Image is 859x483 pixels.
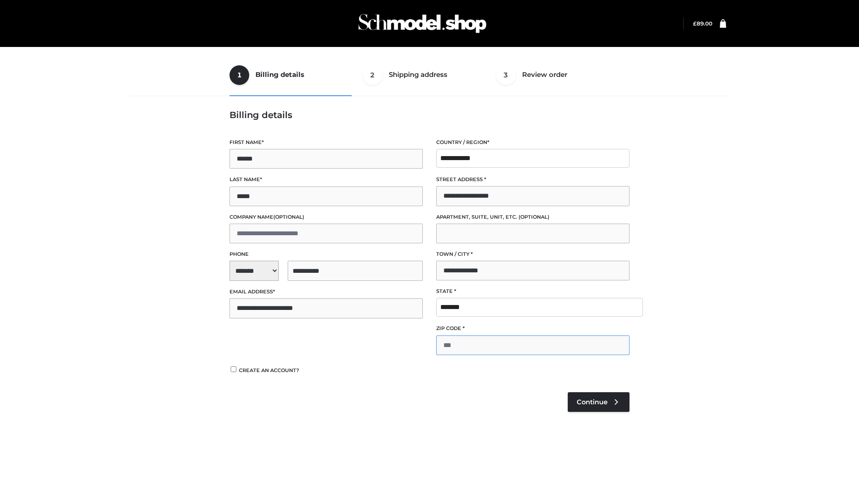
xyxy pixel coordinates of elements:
span: Continue [577,398,608,406]
label: State [436,287,629,296]
span: (optional) [519,214,549,220]
img: Schmodel Admin 964 [355,6,489,41]
bdi: 89.00 [693,20,712,27]
input: Create an account? [230,366,238,372]
label: Email address [230,288,423,296]
label: Country / Region [436,138,629,147]
span: £ [693,20,697,27]
label: ZIP Code [436,324,629,333]
h3: Billing details [230,110,629,120]
label: Town / City [436,250,629,258]
label: Apartment, suite, unit, etc. [436,213,629,221]
label: Company name [230,213,423,221]
span: Create an account? [239,367,299,373]
label: Last name [230,175,423,184]
label: Street address [436,175,629,184]
a: Continue [568,392,629,412]
label: Phone [230,250,423,258]
span: (optional) [273,214,304,220]
a: £89.00 [693,20,712,27]
label: First name [230,138,423,147]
